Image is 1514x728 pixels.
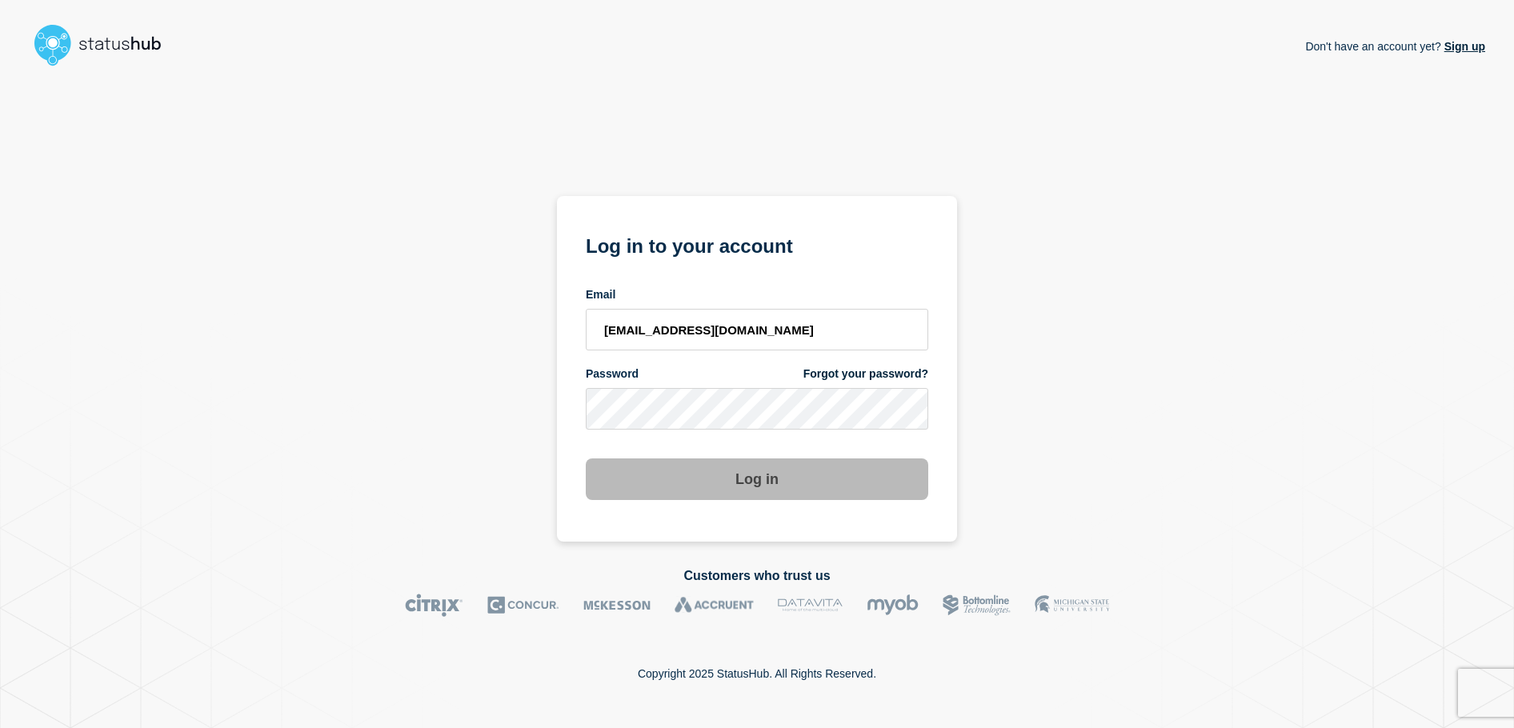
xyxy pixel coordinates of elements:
img: Concur logo [487,594,559,617]
input: email input [586,309,928,350]
a: Forgot your password? [803,366,928,382]
a: Sign up [1441,40,1485,53]
h2: Customers who trust us [29,569,1485,583]
button: Log in [586,458,928,500]
span: Email [586,287,615,302]
img: McKesson logo [583,594,651,617]
input: password input [586,388,928,430]
span: Password [586,366,639,382]
img: Accruent logo [675,594,754,617]
img: StatusHub logo [29,19,181,70]
img: Citrix logo [405,594,463,617]
img: myob logo [867,594,919,617]
p: Don't have an account yet? [1305,27,1485,66]
img: DataVita logo [778,594,843,617]
img: Bottomline logo [943,594,1011,617]
p: Copyright 2025 StatusHub. All Rights Reserved. [638,667,876,680]
img: MSU logo [1035,594,1109,617]
h1: Log in to your account [586,230,928,259]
